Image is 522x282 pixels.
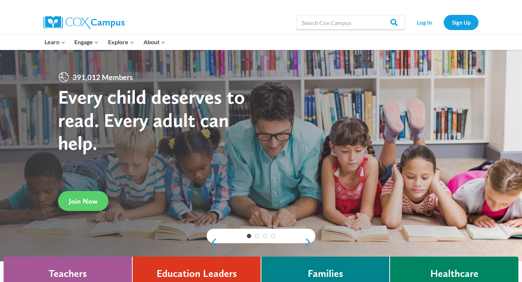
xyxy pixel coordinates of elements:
div: content slider buttons [207,235,315,249]
img: Cox Campus [43,16,125,29]
a: 2 [255,234,259,238]
span: 391,012 Members [70,71,136,83]
span: Join Now [69,197,98,206]
nav: Primary Navigation [40,34,170,50]
strong: Every child deserves to read. Every adult can help. [58,85,245,154]
span: Engage [74,37,99,47]
span: About [144,37,165,47]
a: 4 [271,234,275,238]
a: 3 [263,234,267,238]
a: 1 [247,234,251,238]
h4: Teachers [49,268,87,280]
span: Learn [45,37,65,47]
a: Join Now [58,191,108,211]
nav: Secondary Navigation [409,15,478,30]
a: next [304,238,315,246]
a: previous [207,238,217,246]
span: Explore [108,37,134,47]
a: Sign Up [444,15,478,30]
a: Log In [409,15,440,30]
h4: Education Leaders [157,268,237,280]
input: Search Cox Campus [296,15,405,30]
h4: Healthcare [430,268,478,280]
h4: Families [308,268,343,280]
